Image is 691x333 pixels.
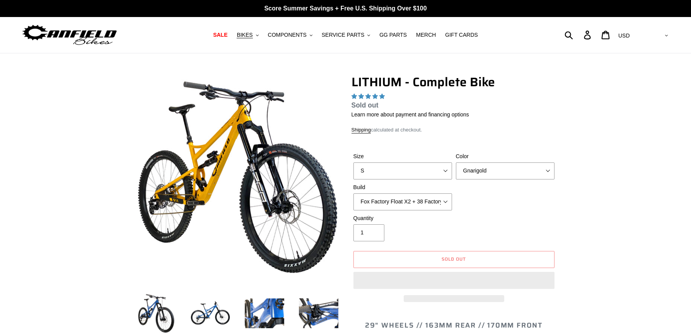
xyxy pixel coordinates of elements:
[353,183,452,191] label: Build
[233,30,262,40] button: BIKES
[412,30,440,40] a: MERCH
[456,152,555,161] label: Color
[353,214,452,222] label: Quantity
[237,32,253,38] span: BIKES
[264,30,316,40] button: COMPONENTS
[268,32,307,38] span: COMPONENTS
[351,101,379,109] span: Sold out
[21,23,118,47] img: Canfield Bikes
[351,127,371,133] a: Shipping
[351,111,469,118] a: Learn more about payment and financing options
[441,30,482,40] a: GIFT CARDS
[136,76,338,278] img: LITHIUM - Complete Bike
[365,320,543,331] span: 29" WHEELS // 163mm REAR // 170mm FRONT
[353,152,452,161] label: Size
[351,93,386,99] span: 5.00 stars
[318,30,374,40] button: SERVICE PARTS
[351,75,556,89] h1: LITHIUM - Complete Bike
[569,26,589,43] input: Search
[213,32,227,38] span: SALE
[442,255,466,263] span: Sold out
[322,32,364,38] span: SERVICE PARTS
[445,32,478,38] span: GIFT CARDS
[379,32,407,38] span: GG PARTS
[375,30,411,40] a: GG PARTS
[416,32,436,38] span: MERCH
[209,30,231,40] a: SALE
[351,126,556,134] div: calculated at checkout.
[353,251,555,268] button: Sold out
